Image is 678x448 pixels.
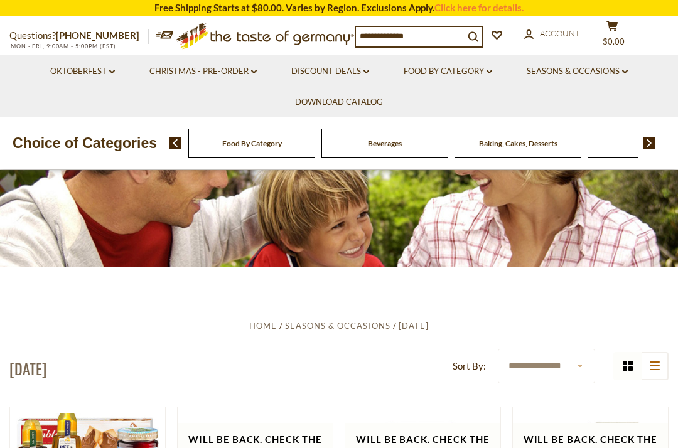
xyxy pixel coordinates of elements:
a: Account [524,27,580,41]
a: Food By Category [404,65,492,78]
a: Click here for details. [434,2,524,13]
span: Account [540,28,580,38]
a: Discount Deals [291,65,369,78]
a: Oktoberfest [50,65,115,78]
p: Questions? [9,28,149,44]
h1: [DATE] [9,359,46,378]
span: MON - FRI, 9:00AM - 5:00PM (EST) [9,43,116,50]
img: next arrow [643,137,655,149]
a: [PHONE_NUMBER] [56,29,139,41]
a: Download Catalog [295,95,383,109]
label: Sort By: [453,358,486,374]
a: Christmas - PRE-ORDER [149,65,257,78]
button: $0.00 [593,20,631,51]
a: Beverages [368,139,402,148]
span: $0.00 [603,36,625,46]
a: Seasons & Occasions [527,65,628,78]
a: Baking, Cakes, Desserts [479,139,557,148]
a: Home [249,321,277,331]
img: previous arrow [169,137,181,149]
a: [DATE] [399,321,429,331]
a: Food By Category [222,139,282,148]
a: Seasons & Occasions [285,321,390,331]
